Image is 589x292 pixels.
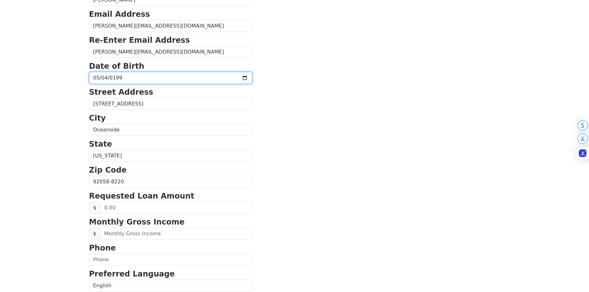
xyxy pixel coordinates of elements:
input: Re-Enter Email Address [89,46,252,58]
strong: Zip Code [89,166,127,175]
input: Zip Code [89,176,252,188]
strong: Street Address [89,88,154,97]
strong: Requested Loan Amount [89,192,194,200]
input: Monthly Gross Income [100,228,252,240]
span: $ [89,202,101,214]
strong: Phone [89,244,116,252]
input: City [89,124,252,136]
input: Street Address [89,98,252,110]
input: 0.00 [100,202,252,214]
p: Monthly Gross Income [89,216,252,228]
strong: Email Address [89,10,150,19]
input: Email Address [89,20,252,32]
strong: Date of Birth [89,62,144,71]
strong: Re-Enter Email Address [89,36,190,45]
strong: State [89,140,112,149]
strong: City [89,114,106,123]
span: $ [89,228,101,240]
input: Phone [89,254,252,266]
strong: Preferred Language [89,270,175,278]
